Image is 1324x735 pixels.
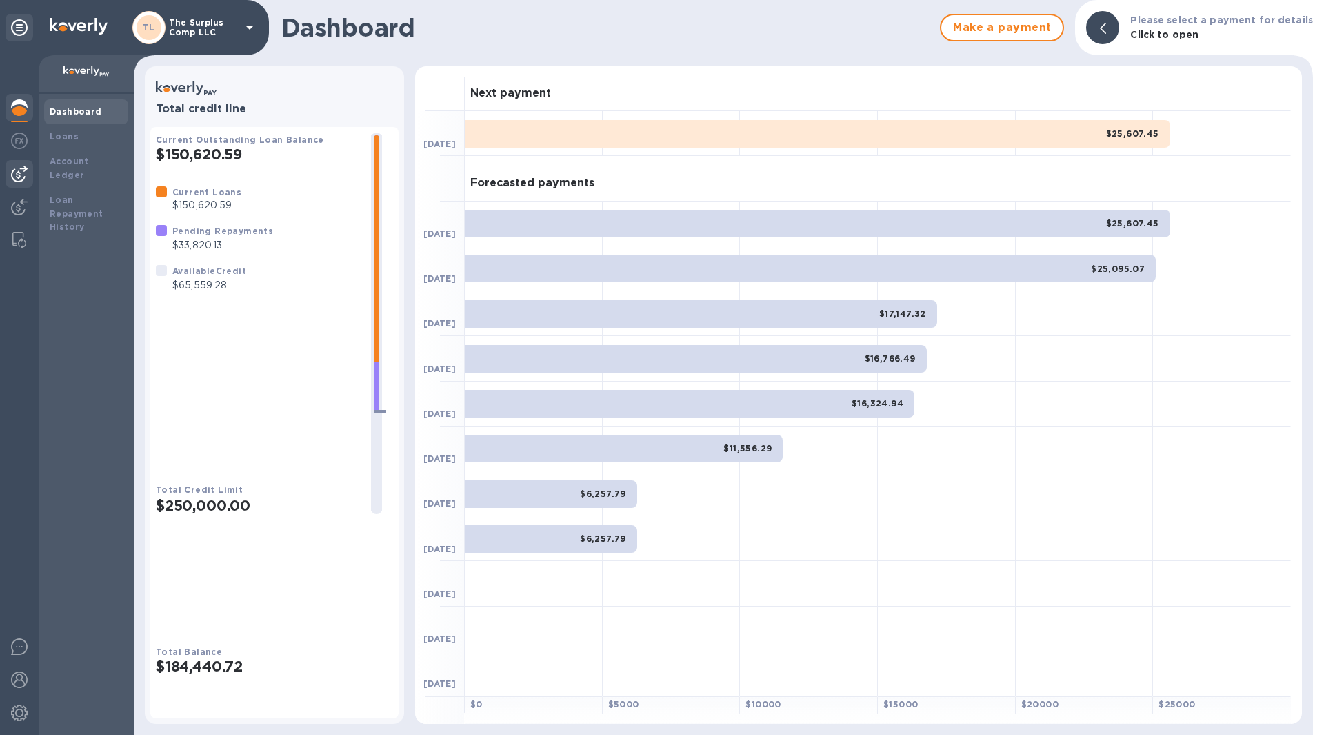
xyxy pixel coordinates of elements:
[423,228,456,239] b: [DATE]
[1130,14,1313,26] b: Please select a payment for details
[423,498,456,509] b: [DATE]
[50,131,79,141] b: Loans
[423,453,456,464] b: [DATE]
[1106,218,1159,228] b: $25,607.45
[156,497,360,514] h2: $250,000.00
[169,18,238,37] p: The Surplus Comp LLC
[156,658,393,675] h2: $184,440.72
[172,278,246,293] p: $65,559.28
[423,544,456,554] b: [DATE]
[156,135,324,145] b: Current Outstanding Loan Balance
[1130,29,1198,40] b: Click to open
[423,273,456,284] b: [DATE]
[172,266,246,276] b: Available Credit
[50,156,89,180] b: Account Ledger
[50,106,102,117] b: Dashboard
[879,308,926,319] b: $17,147.32
[865,353,916,364] b: $16,766.49
[172,187,241,197] b: Current Loans
[11,133,28,149] img: Foreign exchange
[883,699,918,709] b: $ 15000
[50,195,103,233] b: Loan Repayment History
[952,19,1052,36] span: Make a payment
[723,443,772,453] b: $11,556.29
[1021,699,1059,709] b: $ 20000
[423,589,456,599] b: [DATE]
[1106,128,1159,139] b: $25,607.45
[608,699,639,709] b: $ 5000
[156,484,243,495] b: Total Credit Limit
[156,103,393,116] h3: Total credit line
[281,13,933,42] h1: Dashboard
[6,14,33,41] div: Unpin categories
[580,489,626,499] b: $6,257.79
[172,198,241,213] p: $150,620.59
[423,318,456,329] b: [DATE]
[470,87,551,100] h3: Next payment
[470,177,594,190] h3: Forecasted payments
[470,699,483,709] b: $ 0
[143,22,155,32] b: TL
[852,398,903,409] b: $16,324.94
[423,364,456,374] b: [DATE]
[580,533,626,544] b: $6,257.79
[423,634,456,644] b: [DATE]
[423,678,456,689] b: [DATE]
[745,699,781,709] b: $ 10000
[172,238,273,253] p: $33,820.13
[423,409,456,419] b: [DATE]
[1158,699,1195,709] b: $ 25000
[156,647,222,657] b: Total Balance
[423,139,456,149] b: [DATE]
[172,226,273,236] b: Pending Repayments
[50,18,108,35] img: Logo
[1091,264,1145,274] b: $25,095.07
[156,146,360,163] h2: $150,620.59
[940,14,1064,41] button: Make a payment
